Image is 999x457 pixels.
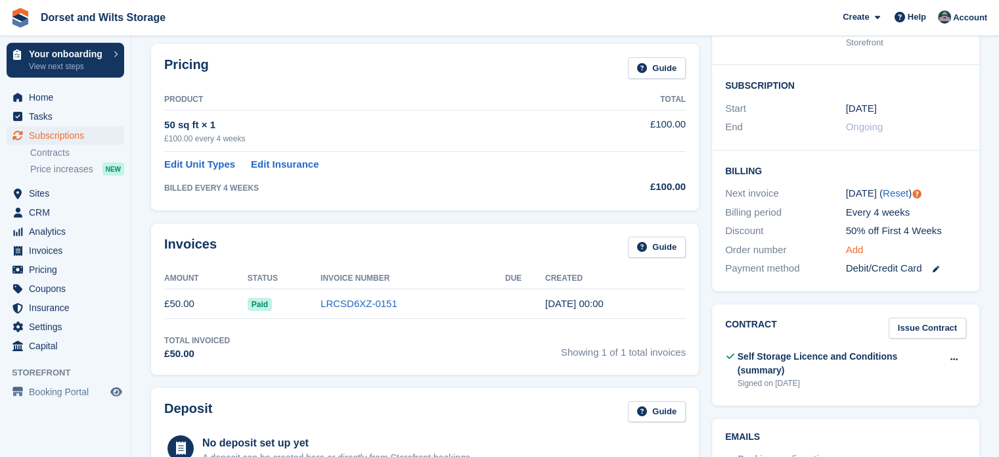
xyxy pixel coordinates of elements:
span: Capital [29,337,108,355]
span: Booking Portal [29,383,108,401]
a: Price increases NEW [30,162,124,176]
td: £100.00 [588,110,686,151]
span: Coupons [29,279,108,298]
span: Tasks [29,107,108,126]
h2: Subscription [725,78,966,91]
th: Status [248,268,321,289]
div: Tooltip anchor [911,188,923,200]
a: menu [7,222,124,241]
a: menu [7,318,124,336]
th: Amount [164,268,248,289]
div: No deposit set up yet [202,435,473,451]
th: Due [505,268,545,289]
div: 50% off First 4 Weeks [846,224,967,239]
a: Guide [628,57,686,79]
div: Discount [725,224,846,239]
span: Insurance [29,299,108,317]
h2: Contract [725,318,777,339]
span: Analytics [29,222,108,241]
div: Total Invoiced [164,335,230,347]
span: Sites [29,184,108,203]
div: £100.00 every 4 weeks [164,133,588,145]
th: Total [588,89,686,110]
a: menu [7,299,124,317]
h2: Invoices [164,237,217,258]
time: 2025-07-29 23:00:21 UTC [545,298,604,309]
a: menu [7,88,124,107]
h2: Pricing [164,57,209,79]
div: BILLED EVERY 4 WEEKS [164,182,588,194]
a: Edit Insurance [251,157,319,172]
h2: Emails [725,432,966,443]
th: Created [545,268,686,289]
div: £50.00 [164,347,230,362]
div: £100.00 [588,180,686,195]
span: Paid [248,298,272,311]
span: Account [953,11,987,24]
a: menu [7,203,124,222]
span: CRM [29,203,108,222]
span: Showing 1 of 1 total invoices [561,335,686,362]
a: menu [7,383,124,401]
div: Storefront [846,36,967,49]
th: Invoice Number [321,268,505,289]
a: menu [7,126,124,145]
div: Debit/Credit Card [846,261,967,276]
a: menu [7,337,124,355]
div: Self Storage Licence and Conditions (summary) [738,350,942,377]
span: Help [908,11,926,24]
span: Pricing [29,260,108,279]
a: Guide [628,401,686,423]
a: menu [7,107,124,126]
span: Home [29,88,108,107]
span: Invoices [29,241,108,260]
th: Product [164,89,588,110]
div: NEW [102,162,124,176]
img: Steph Chick [938,11,951,24]
a: menu [7,241,124,260]
span: Subscriptions [29,126,108,145]
span: Price increases [30,163,93,176]
div: [DATE] ( ) [846,186,967,201]
div: Start [725,101,846,116]
h2: Deposit [164,401,212,423]
a: menu [7,279,124,298]
a: Add [846,243,864,258]
a: Preview store [108,384,124,400]
div: Next invoice [725,186,846,201]
a: Dorset and Wilts Storage [35,7,171,28]
a: Your onboarding View next steps [7,43,124,78]
span: Storefront [12,366,131,379]
span: Create [843,11,869,24]
a: menu [7,184,124,203]
span: Ongoing [846,121,883,132]
div: Signed on [DATE] [738,377,942,389]
a: Contracts [30,147,124,159]
a: menu [7,260,124,279]
a: Edit Unit Types [164,157,235,172]
div: Every 4 weeks [846,205,967,220]
div: Billing period [725,205,846,220]
a: Guide [628,237,686,258]
div: Order number [725,243,846,258]
a: LRCSD6XZ-0151 [321,298,397,309]
div: Payment method [725,261,846,276]
span: Settings [29,318,108,336]
time: 2025-07-29 23:00:00 UTC [846,101,877,116]
a: Reset [883,187,908,199]
div: 50 sq ft × 1 [164,118,588,133]
h2: Billing [725,164,966,177]
td: £50.00 [164,289,248,319]
div: End [725,120,846,135]
p: Your onboarding [29,49,107,59]
a: Issue Contract [889,318,966,339]
p: View next steps [29,60,107,72]
img: stora-icon-8386f47178a22dfd0bd8f6a31ec36ba5ce8667c1dd55bd0f319d3a0aa187defe.svg [11,8,30,28]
